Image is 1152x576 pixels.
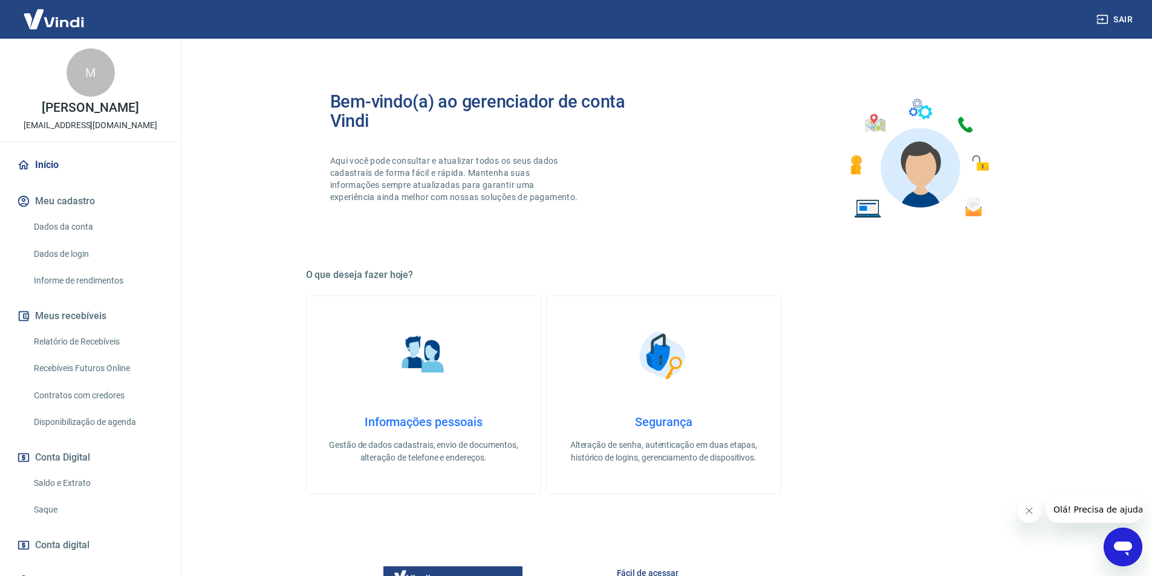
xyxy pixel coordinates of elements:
button: Sair [1094,8,1137,31]
a: Dados da conta [29,215,166,239]
a: Dados de login [29,242,166,267]
a: Saque [29,497,166,522]
img: Vindi [15,1,93,37]
p: Aqui você pode consultar e atualizar todos os seus dados cadastrais de forma fácil e rápida. Mant... [330,155,581,203]
p: [EMAIL_ADDRESS][DOMAIN_NAME] [24,119,157,132]
p: [PERSON_NAME] [42,102,138,114]
h4: Segurança [566,415,761,429]
a: Relatório de Recebíveis [29,329,166,354]
a: Informe de rendimentos [29,268,166,293]
a: SegurançaSegurançaAlteração de senha, autenticação em duas etapas, histórico de logins, gerenciam... [546,296,781,494]
p: Alteração de senha, autenticação em duas etapas, histórico de logins, gerenciamento de dispositivos. [566,439,761,464]
a: Recebíveis Futuros Online [29,356,166,381]
span: Conta digital [35,537,89,554]
button: Meu cadastro [15,188,166,215]
a: Conta digital [15,532,166,558]
p: Gestão de dados cadastrais, envio de documentos, alteração de telefone e endereços. [326,439,521,464]
a: Informações pessoaisInformações pessoaisGestão de dados cadastrais, envio de documentos, alteraçã... [306,296,541,494]
span: Olá! Precisa de ajuda? [7,8,102,18]
a: Saldo e Extrato [29,471,166,496]
h5: O que deseja fazer hoje? [306,269,1022,281]
a: Disponibilização de agenda [29,410,166,435]
button: Conta Digital [15,444,166,471]
iframe: Fechar mensagem [1017,499,1041,523]
button: Meus recebíveis [15,303,166,329]
a: Contratos com credores [29,383,166,408]
h4: Informações pessoais [326,415,521,429]
img: Informações pessoais [393,325,454,386]
iframe: Mensagem da empresa [1046,496,1142,523]
a: Início [15,152,166,178]
iframe: Botão para abrir a janela de mensagens [1104,528,1142,566]
img: Imagem de um avatar masculino com diversos icones exemplificando as funcionalidades do gerenciado... [839,92,998,225]
div: M [67,48,115,97]
h2: Bem-vindo(a) ao gerenciador de conta Vindi [330,92,664,131]
img: Segurança [633,325,694,386]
